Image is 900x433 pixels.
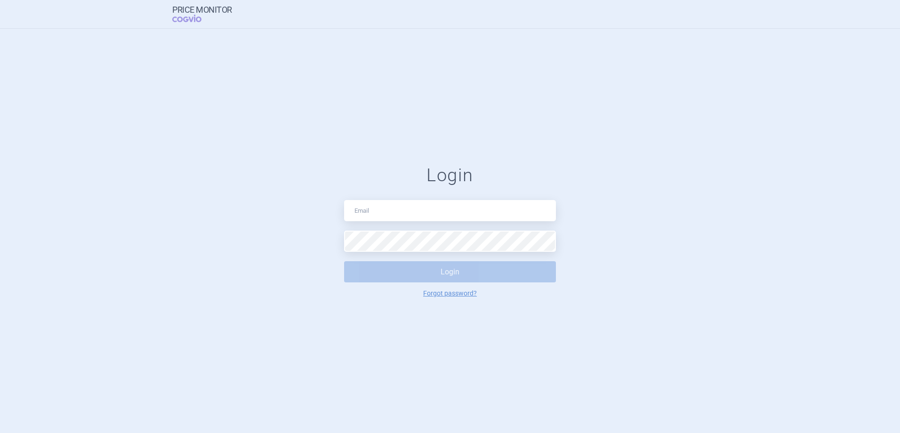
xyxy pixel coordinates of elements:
input: Email [344,200,556,221]
span: COGVIO [172,15,215,22]
strong: Price Monitor [172,5,232,15]
h1: Login [344,165,556,186]
a: Forgot password? [423,290,477,297]
button: Login [344,261,556,282]
a: Price MonitorCOGVIO [172,5,232,23]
